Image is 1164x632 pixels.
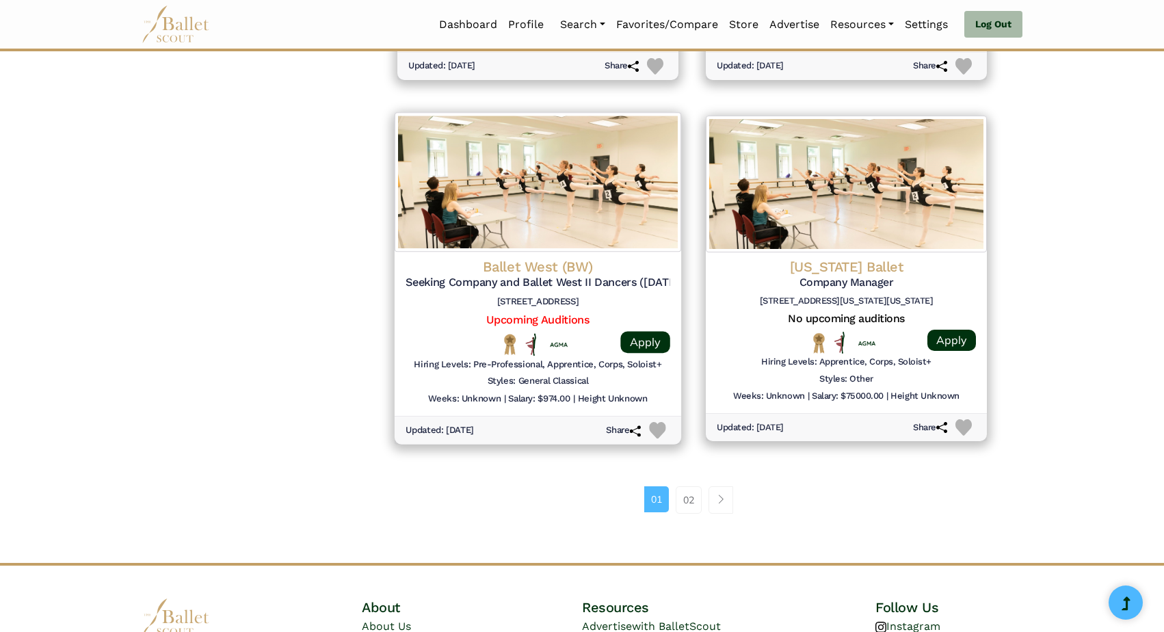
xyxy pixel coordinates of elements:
a: Settings [899,10,953,39]
h6: Updated: [DATE] [717,60,784,72]
a: Apply [927,330,976,351]
h6: Height Unknown [890,391,959,402]
h6: Share [605,60,639,72]
img: All [526,333,536,356]
a: Advertise [764,10,825,39]
h6: [STREET_ADDRESS] [406,295,670,307]
a: Favorites/Compare [611,10,724,39]
h6: Share [913,60,947,72]
h6: Updated: [DATE] [717,422,784,434]
h6: Hiring Levels: Pre-Professional, Apprentice, Corps, Soloist+ [414,358,661,370]
h6: | [504,393,506,404]
a: Resources [825,10,899,39]
img: National [810,332,828,354]
img: Logo [395,112,681,252]
h5: Seeking Company and Ballet West II Dancers ([DATE]-[DATE]) [406,276,670,290]
img: Union [858,341,875,347]
img: Logo [706,116,987,252]
img: Heart [955,419,972,436]
h6: Share [913,422,947,434]
h4: About [362,598,509,616]
h6: Updated: [DATE] [408,60,475,72]
h6: | [808,391,810,402]
h6: Weeks: Unknown [733,391,804,402]
h5: No upcoming auditions [717,312,976,326]
img: Heart [647,58,663,75]
h4: Follow Us [875,598,1022,616]
h6: | [886,391,888,402]
a: 01 [644,486,669,512]
img: National [501,333,519,355]
h6: Hiring Levels: Apprentice, Corps, Soloist+ [761,356,931,368]
a: Store [724,10,764,39]
h6: Styles: General Classical [488,376,589,387]
h4: Resources [582,598,802,616]
h6: Styles: Other [819,373,873,385]
h6: [STREET_ADDRESS][US_STATE][US_STATE] [717,295,976,307]
img: All [834,332,845,354]
a: Search [555,10,611,39]
h4: [US_STATE] Ballet [717,258,976,276]
h5: Company Manager [717,276,976,290]
a: Upcoming Auditions [486,313,589,326]
img: Union [550,342,568,349]
h6: Salary: $75000.00 [812,391,884,402]
a: Profile [503,10,549,39]
h6: Weeks: Unknown [428,393,501,404]
h4: Ballet West (BW) [406,257,670,276]
h6: Height Unknown [578,393,648,404]
h6: Share [606,425,641,436]
h6: Salary: $974.00 [508,393,570,404]
img: Heart [649,422,665,438]
a: 02 [676,486,702,514]
a: Log Out [964,11,1022,38]
a: Dashboard [434,10,503,39]
h6: Updated: [DATE] [406,425,474,436]
nav: Page navigation example [644,486,741,514]
h6: | [573,393,575,404]
img: Heart [955,58,972,75]
a: Apply [620,331,670,353]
